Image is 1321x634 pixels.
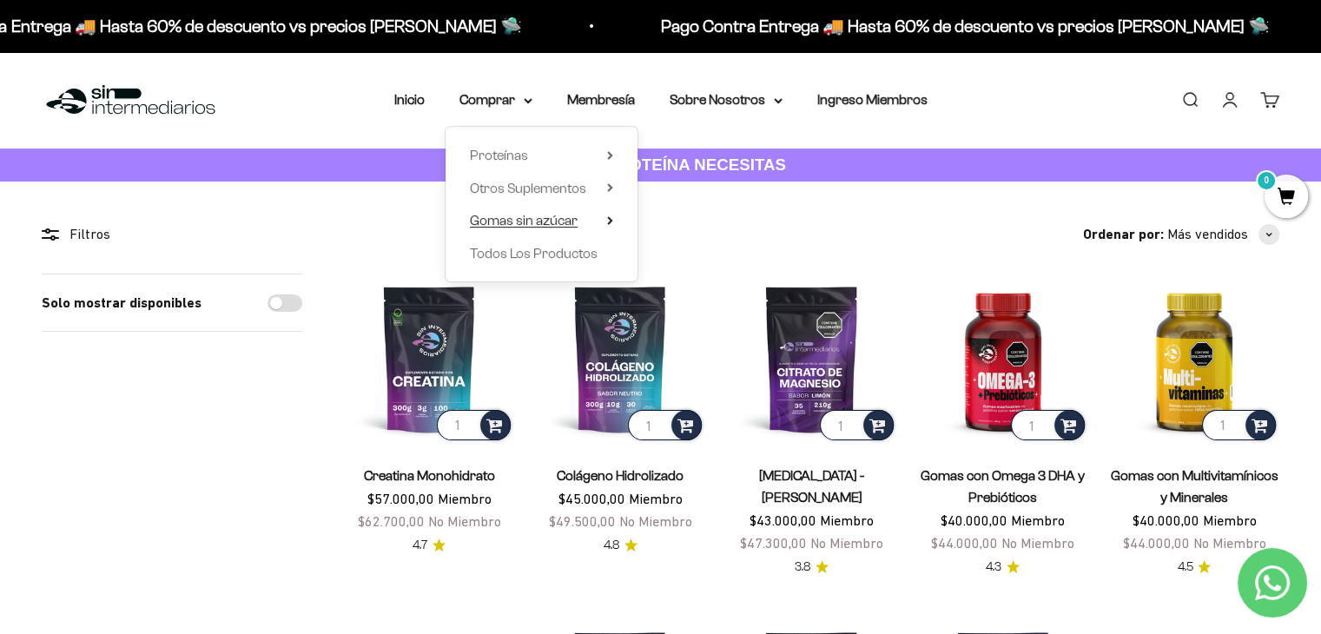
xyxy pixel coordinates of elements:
summary: Comprar [459,89,532,111]
span: $45.000,00 [558,491,625,506]
span: 4.7 [413,536,427,555]
a: [MEDICAL_DATA] - [PERSON_NAME] [759,468,864,505]
span: No Miembro [810,535,883,551]
summary: Gomas sin azúcar [470,209,613,232]
a: Creatina Monohidrato [364,468,495,483]
a: 3.83.8 de 5.0 estrellas [795,558,829,577]
summary: Otros Suplementos [470,177,613,200]
a: Gomas con Omega 3 DHA y Prebióticos [921,468,1085,505]
label: Solo mostrar disponibles [42,292,201,314]
span: No Miembro [1192,535,1265,551]
span: Todos Los Productos [470,246,598,261]
span: Miembro [629,491,683,506]
mark: 0 [1256,170,1277,191]
span: Más vendidos [1167,223,1248,246]
a: 4.54.5 de 5.0 estrellas [1177,558,1211,577]
a: Colágeno Hidrolizado [557,468,684,483]
strong: CUANTA PROTEÍNA NECESITAS [535,155,786,174]
span: Proteínas [470,148,528,162]
span: 3.8 [795,558,810,577]
span: Miembro [438,491,492,506]
a: 0 [1265,188,1308,208]
span: $47.300,00 [740,535,807,551]
a: Inicio [394,92,425,107]
a: Membresía [567,92,635,107]
span: Gomas sin azúcar [470,213,578,228]
span: Otros Suplementos [470,181,586,195]
span: $49.500,00 [549,513,616,529]
span: Miembro [1202,512,1256,528]
a: Ingreso Miembros [817,92,928,107]
span: $62.700,00 [358,513,425,529]
button: Más vendidos [1167,223,1279,246]
span: No Miembro [619,513,692,529]
span: $57.000,00 [367,491,434,506]
span: Miembro [1011,512,1065,528]
summary: Proteínas [470,144,613,167]
span: No Miembro [1001,535,1074,551]
a: Todos Los Productos [470,242,613,265]
summary: Sobre Nosotros [670,89,783,111]
span: $40.000,00 [1132,512,1199,528]
span: Ordenar por: [1083,223,1164,246]
p: Pago Contra Entrega 🚚 Hasta 60% de descuento vs precios [PERSON_NAME] 🛸 [646,12,1255,40]
span: No Miembro [428,513,501,529]
span: $43.000,00 [750,512,816,528]
span: $44.000,00 [931,535,998,551]
a: Gomas con Multivitamínicos y Minerales [1110,468,1278,505]
span: 4.3 [986,558,1001,577]
span: $44.000,00 [1122,535,1189,551]
span: 4.5 [1177,558,1192,577]
span: Miembro [820,512,874,528]
a: 4.74.7 de 5.0 estrellas [413,536,446,555]
div: Filtros [42,223,302,246]
a: 4.34.3 de 5.0 estrellas [986,558,1020,577]
span: $40.000,00 [941,512,1007,528]
span: 4.8 [604,536,619,555]
a: 4.84.8 de 5.0 estrellas [604,536,637,555]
